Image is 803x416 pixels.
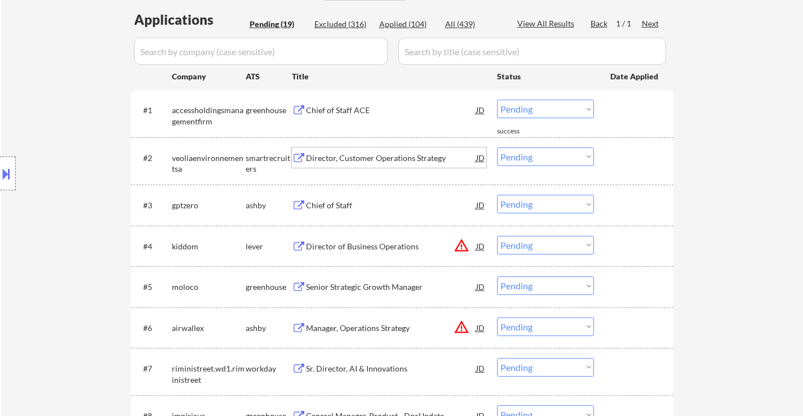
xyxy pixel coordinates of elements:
[143,281,163,293] div: #5
[172,363,246,385] div: riministreet.wd1.riministreet
[292,71,486,82] div: Title
[475,236,486,256] div: JD
[246,105,292,116] div: greenhouse
[134,38,388,65] input: Search by company (case sensitive)
[306,281,476,293] div: Senior Strategic Growth Manager
[642,18,660,29] div: Next
[250,19,306,30] div: Pending (19)
[172,241,246,252] div: kiddom
[517,18,578,29] div: View All Results
[306,200,476,211] div: Chief of Staff
[172,281,246,293] div: moloco
[616,18,642,29] div: 1 / 1
[143,323,163,334] div: #6
[246,281,292,293] div: greenhouse
[379,19,436,30] div: Applied (104)
[475,317,486,338] div: JD
[497,66,594,86] div: Status
[306,363,476,374] div: Sr. Director, AI & Innovations
[246,153,292,175] div: smartrecruiters
[246,363,292,374] div: workday
[246,71,292,82] div: ATS
[306,241,476,252] div: Director of Business Operations
[246,200,292,211] div: ashby
[475,195,486,215] div: JD
[454,238,469,253] button: warning_amber
[306,105,476,116] div: Chief of Staff ACE
[475,358,486,378] div: JD
[475,147,486,168] div: JD
[314,19,371,30] div: Excluded (316)
[172,200,246,211] div: gptzero
[306,153,476,164] div: Director, Customer Operations Strategy
[475,276,486,297] div: JD
[246,323,292,334] div: ashby
[172,71,246,82] div: Company
[591,18,609,29] div: Back
[246,241,292,252] div: lever
[454,319,469,335] button: warning_amber
[610,71,660,82] div: Date Applied
[143,363,163,374] div: #7
[445,19,502,30] div: All (439)
[398,38,666,65] input: Search by title (case sensitive)
[306,323,476,334] div: Manager, Operations Strategy
[172,105,246,127] div: accessholdingsmanagementfirm
[475,100,486,120] div: JD
[172,153,246,175] div: veoliaenvironnementsa
[497,127,542,136] div: success
[134,13,246,26] div: Applications
[172,323,246,334] div: airwallex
